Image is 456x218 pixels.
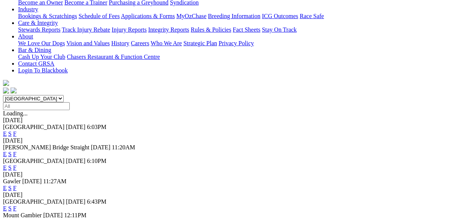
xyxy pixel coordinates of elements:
[191,26,231,33] a: Rules & Policies
[131,40,149,46] a: Careers
[18,67,68,74] a: Login To Blackbook
[62,26,110,33] a: Track Injury Rebate
[121,13,175,19] a: Applications & Forms
[184,40,217,46] a: Strategic Plan
[3,130,7,137] a: E
[13,151,17,157] a: F
[112,26,147,33] a: Injury Reports
[13,164,17,171] a: F
[13,205,17,212] a: F
[91,144,110,150] span: [DATE]
[3,164,7,171] a: E
[3,171,453,178] div: [DATE]
[66,124,86,130] span: [DATE]
[18,40,453,47] div: About
[43,178,67,184] span: 11:27AM
[3,110,28,117] span: Loading...
[8,130,12,137] a: S
[3,205,7,212] a: E
[18,13,77,19] a: Bookings & Scratchings
[3,124,64,130] span: [GEOGRAPHIC_DATA]
[18,54,65,60] a: Cash Up Your Club
[3,80,9,86] img: logo-grsa-white.png
[18,60,54,67] a: Contact GRSA
[148,26,189,33] a: Integrity Reports
[176,13,207,19] a: MyOzChase
[13,130,17,137] a: F
[18,20,58,26] a: Care & Integrity
[18,47,51,53] a: Bar & Dining
[3,117,453,124] div: [DATE]
[208,13,260,19] a: Breeding Information
[3,192,453,198] div: [DATE]
[262,13,298,19] a: ICG Outcomes
[112,144,135,150] span: 11:20AM
[3,178,21,184] span: Gawler
[67,54,160,60] a: Chasers Restaurant & Function Centre
[233,26,260,33] a: Fact Sheets
[18,13,453,20] div: Industry
[3,144,89,150] span: [PERSON_NAME] Bridge Straight
[18,33,33,40] a: About
[8,164,12,171] a: S
[111,40,129,46] a: History
[87,158,107,164] span: 6:10PM
[8,205,12,212] a: S
[66,40,110,46] a: Vision and Values
[78,13,119,19] a: Schedule of Fees
[3,151,7,157] a: E
[66,198,86,205] span: [DATE]
[18,26,453,33] div: Care & Integrity
[3,198,64,205] span: [GEOGRAPHIC_DATA]
[87,198,107,205] span: 6:43PM
[3,185,7,191] a: E
[66,158,86,164] span: [DATE]
[262,26,297,33] a: Stay On Track
[3,102,70,110] input: Select date
[151,40,182,46] a: Who We Are
[13,185,17,191] a: F
[18,54,453,60] div: Bar & Dining
[8,185,12,191] a: S
[87,124,107,130] span: 6:03PM
[3,158,64,164] span: [GEOGRAPHIC_DATA]
[22,178,42,184] span: [DATE]
[18,6,38,12] a: Industry
[18,26,60,33] a: Stewards Reports
[219,40,254,46] a: Privacy Policy
[300,13,324,19] a: Race Safe
[18,40,65,46] a: We Love Our Dogs
[3,88,9,94] img: facebook.svg
[11,88,17,94] img: twitter.svg
[8,151,12,157] a: S
[3,137,453,144] div: [DATE]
